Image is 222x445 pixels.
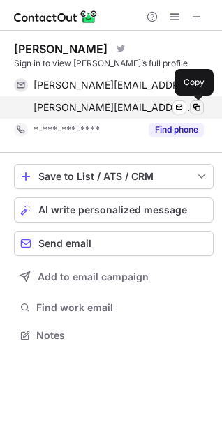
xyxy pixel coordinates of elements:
[14,326,214,345] button: Notes
[38,204,187,216] span: AI write personalized message
[36,301,208,314] span: Find work email
[14,8,98,25] img: ContactOut v5.3.10
[36,329,208,342] span: Notes
[14,197,214,222] button: AI write personalized message
[38,271,149,282] span: Add to email campaign
[38,171,189,182] div: Save to List / ATS / CRM
[14,298,214,317] button: Find work email
[14,264,214,289] button: Add to email campaign
[14,164,214,189] button: save-profile-one-click
[14,231,214,256] button: Send email
[38,238,91,249] span: Send email
[149,123,204,137] button: Reveal Button
[14,57,214,70] div: Sign in to view [PERSON_NAME]’s full profile
[34,101,193,114] span: [PERSON_NAME][EMAIL_ADDRESS][DOMAIN_NAME]
[14,42,108,56] div: [PERSON_NAME]
[34,79,193,91] span: [PERSON_NAME][EMAIL_ADDRESS][DOMAIN_NAME]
